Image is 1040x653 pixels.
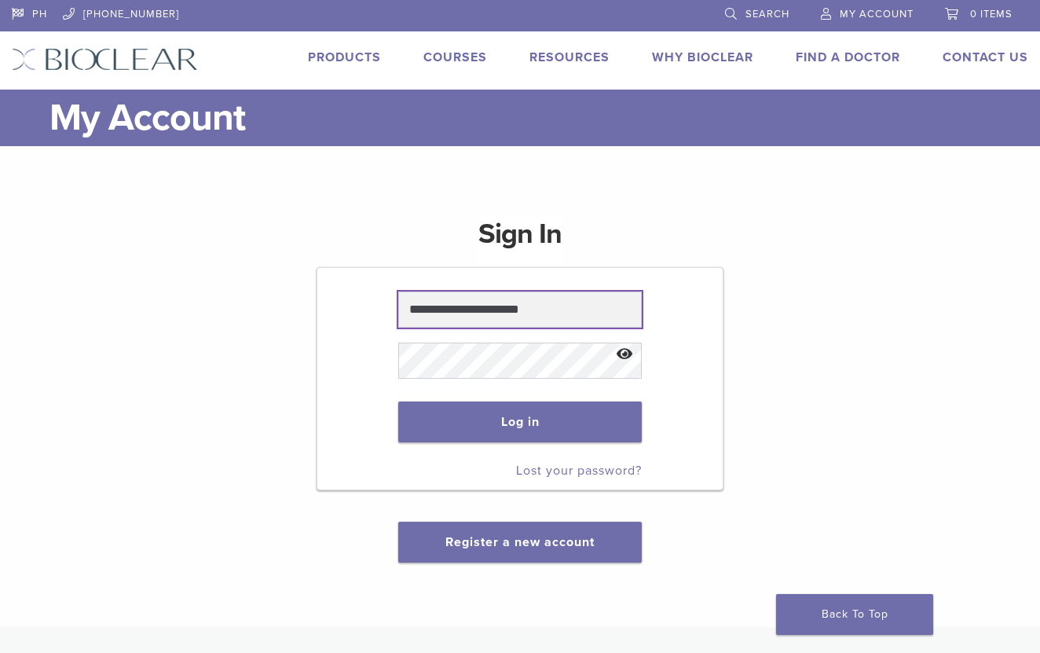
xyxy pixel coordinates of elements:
[970,8,1013,20] span: 0 items
[12,48,198,71] img: Bioclear
[398,522,643,563] button: Register a new account
[308,50,381,65] a: Products
[478,215,562,266] h1: Sign In
[607,335,641,375] button: Show password
[745,8,789,20] span: Search
[943,50,1028,65] a: Contact Us
[652,50,753,65] a: Why Bioclear
[516,463,642,479] a: Lost your password?
[49,90,1028,146] h1: My Account
[398,402,641,442] button: Log in
[776,594,933,635] a: Back To Top
[423,50,487,65] a: Courses
[796,50,900,65] a: Find A Doctor
[445,534,595,550] a: Register a new account
[529,50,610,65] a: Resources
[840,8,914,20] span: My Account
